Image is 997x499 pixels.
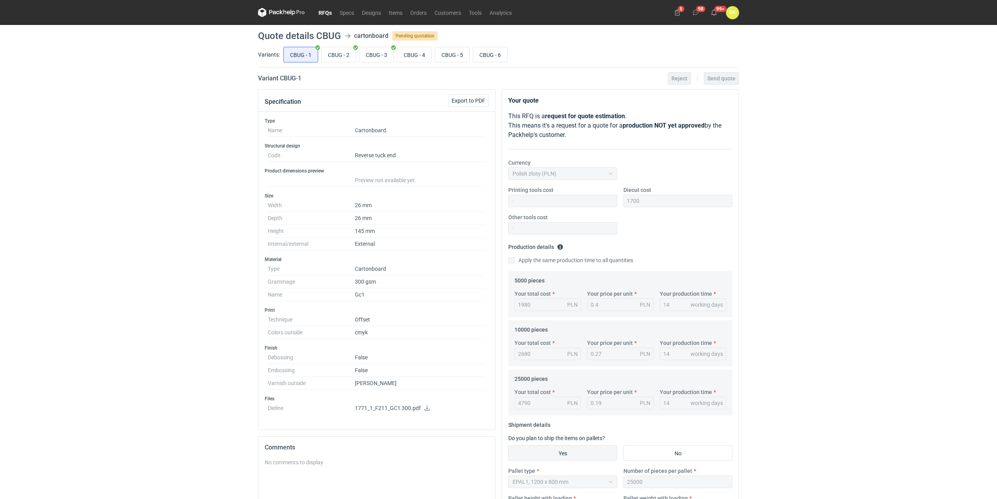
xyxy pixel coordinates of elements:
[567,301,578,309] div: PLN
[660,339,712,347] label: Your production time
[392,31,438,41] span: Pending quotation
[265,168,489,174] h3: Product dimensions preview
[268,275,355,288] dt: Grammage
[508,97,539,104] strong: Your quote
[258,74,301,83] h2: Variant CBUG - 1
[355,238,486,250] dd: External
[268,364,355,377] dt: Embossing
[268,377,355,390] dt: Varnish outside
[321,47,356,62] label: CBUG - 2
[355,351,486,364] dd: False
[515,274,545,284] legend: 5000 pieces
[355,263,486,275] dd: Cartonboard
[355,212,486,225] dd: 26 mm
[265,345,489,351] h3: Finish
[265,256,489,263] h3: Material
[726,6,739,19] button: DK
[691,399,723,407] div: working days
[354,31,388,41] div: cartonboard
[640,350,650,358] div: PLN
[406,8,431,17] a: Orders
[545,112,625,120] strong: request for quote estimation
[268,326,355,339] dt: Colors outside
[265,143,489,149] h3: Structural design
[508,435,605,441] label: Do you plan to ship the items on pallets?
[515,373,548,382] legend: 25000 pieces
[268,149,355,162] dt: Code
[508,256,633,264] label: Apply the same production time to all quantities
[355,149,486,162] dd: Reverse tuck end
[268,402,355,417] dt: Dieline
[265,443,489,452] h2: Comments
[268,199,355,212] dt: Width
[452,98,485,103] span: Export to PDF
[660,388,712,396] label: Your production time
[358,8,385,17] a: Designs
[567,350,578,358] div: PLN
[486,8,516,17] a: Analytics
[355,288,486,301] dd: Gc1
[258,31,341,41] h1: Quote details CBUG
[268,351,355,364] dt: Debossing
[707,76,735,81] span: Send quote
[268,263,355,275] dt: Type
[587,388,633,396] label: Your price per unit
[355,124,486,137] dd: Cartonboard
[355,275,486,288] dd: 300 gsm
[515,323,548,333] legend: 10000 pieces
[265,307,489,313] h3: Print
[355,313,486,326] dd: Offset
[336,8,358,17] a: Specs
[515,388,551,396] label: Your total cost
[355,326,486,339] dd: cmyk
[268,225,355,238] dt: Height
[671,76,687,81] span: Reject
[508,159,531,167] label: Currency
[587,339,633,347] label: Your price per unit
[385,8,406,17] a: Items
[268,313,355,326] dt: Technique
[355,225,486,238] dd: 145 mm
[508,213,548,221] label: Other tools cost
[508,186,554,194] label: Printing tools cost
[473,47,507,62] label: CBUG - 6
[623,467,692,475] label: Number of pieces per pallet
[640,301,650,309] div: PLN
[315,8,336,17] a: RFQs
[359,47,394,62] label: CBUG - 3
[258,51,280,59] label: Variants:
[726,6,739,19] div: Dominika Kaczyńska
[397,47,432,62] label: CBUG - 4
[465,8,486,17] a: Tools
[268,212,355,225] dt: Depth
[258,8,305,17] svg: Packhelp Pro
[355,377,486,390] dd: [PERSON_NAME]
[640,399,650,407] div: PLN
[355,405,486,412] p: 1771_1_F211_GC1 300.pdf
[623,122,705,129] strong: production NOT yet approved
[689,6,702,19] button: 98
[508,419,550,428] legend: Shipment details
[623,186,651,194] label: Diecut cost
[283,47,318,62] label: CBUG - 1
[265,118,489,124] h3: Type
[435,47,470,62] label: CBUG - 5
[508,112,732,140] p: This RFQ is a . This means it's a request for a quote for a by the Packhelp's customer.
[355,364,486,377] dd: False
[265,396,489,402] h3: Files
[671,6,684,19] button: 5
[268,238,355,250] dt: Internal/external
[587,290,633,298] label: Your price per unit
[265,92,301,111] button: Specification
[508,241,563,250] legend: Production details
[668,72,691,85] button: Reject
[567,399,578,407] div: PLN
[268,288,355,301] dt: Name
[660,290,712,298] label: Your production time
[704,72,739,85] button: Send quote
[268,124,355,137] dt: Name
[508,467,535,475] label: Pallet type
[691,350,723,358] div: working days
[355,177,416,183] span: Preview not available yet.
